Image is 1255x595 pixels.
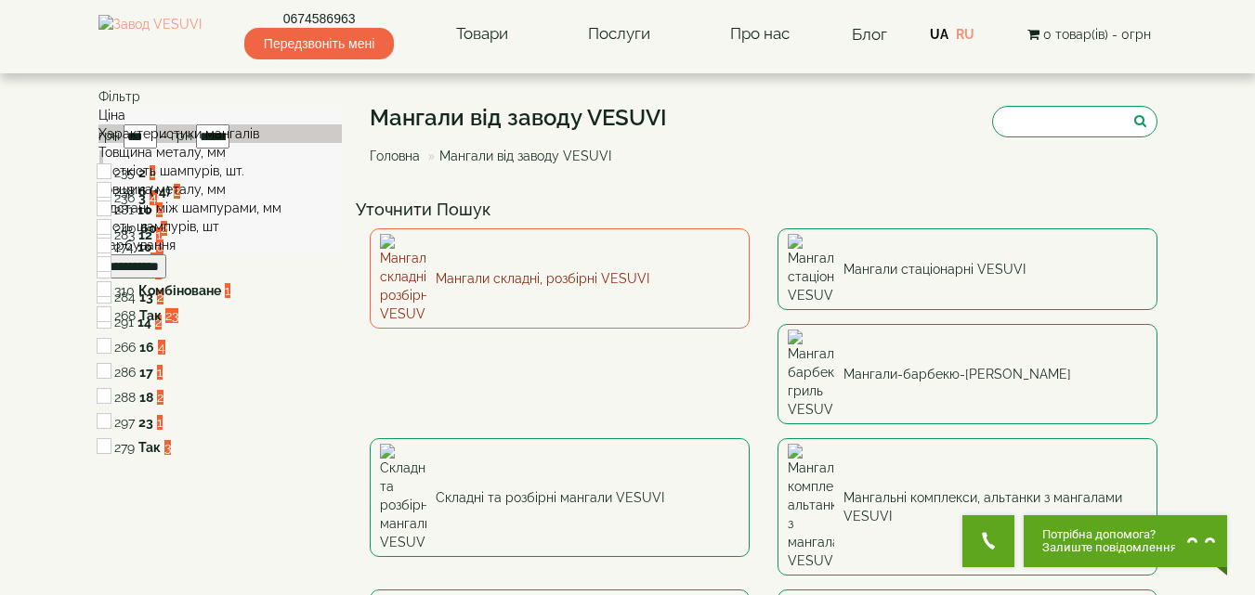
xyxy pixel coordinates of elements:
div: Товщина металу, мм [98,180,343,199]
img: Мангали стаціонарні VESUVI [788,234,834,304]
div: Товщина металу, мм [98,143,343,162]
div: Місткість шампурів, шт. [98,162,343,180]
button: 0 товар(ів) - 0грн [1022,24,1157,45]
img: Мангали-барбекю-гриль VESUVI [788,330,834,419]
span: 288 [114,390,136,405]
label: 17 [139,363,153,382]
button: Chat button [1024,515,1227,567]
span: 4 [158,340,165,355]
h1: Мангали від заводу VESUVI [370,106,667,130]
span: Залиште повідомлення [1042,541,1177,554]
span: 2 [157,390,163,405]
a: 0674586963 [244,9,394,28]
a: Мангали-барбекю-гриль VESUVI Мангали-барбекю-[PERSON_NAME] [778,324,1157,424]
a: Мангальні комплекси, альтанки з мангалами VESUVI Мангальні комплекси, альтанки з мангалами VESUVI [778,438,1157,576]
span: 3 [164,440,171,455]
a: Про нас [712,13,808,56]
span: 1 [157,415,163,430]
label: Так [139,306,162,325]
span: 0 товар(ів) - 0грн [1043,27,1151,42]
a: UA [930,27,948,42]
div: Фарбування [98,236,343,254]
a: RU [956,27,974,42]
label: Комбіноване [138,281,221,300]
label: 16 [139,338,154,356]
a: Послуги [569,13,669,56]
span: 286 [114,365,136,380]
span: Передзвоніть мені [244,28,394,59]
h4: Уточнити Пошук [356,200,1171,219]
span: Потрібна допомога? [1042,528,1177,541]
div: Характеристики мангалів [98,124,343,143]
img: Мангальні комплекси, альтанки з мангалами VESUVI [788,444,834,570]
span: 1 [225,283,230,298]
label: 23 [138,413,153,432]
label: 18 [139,388,153,407]
span: 266 [114,340,136,355]
span: 297 [114,415,135,430]
label: Так [138,438,161,457]
span: 1 [157,365,163,380]
span: 23 [165,308,178,323]
img: Мангали складні, розбірні VESUVI [380,234,426,323]
span: 310 [114,283,135,298]
img: Складні та розбірні мангали VESUVI [380,444,426,551]
div: Ціна [98,106,343,124]
a: Складні та розбірні мангали VESUVI Складні та розбірні мангали VESUVI [370,438,750,557]
a: Товари [438,13,527,56]
a: Головна [370,149,420,163]
div: Відстань між шампурами, мм [98,199,343,217]
img: Завод VESUVI [98,15,202,54]
span: 279 [114,440,135,455]
a: Мангали стаціонарні VESUVI Мангали стаціонарні VESUVI [778,228,1157,310]
div: К-сть шампурів, шт [98,217,343,236]
span: 268 [114,308,136,323]
li: Мангали від заводу VESUVI [424,147,611,165]
a: Блог [852,25,887,44]
a: Мангали складні, розбірні VESUVI Мангали складні, розбірні VESUVI [370,228,750,329]
div: Фільтр [98,87,343,106]
button: Get Call button [962,515,1014,567]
